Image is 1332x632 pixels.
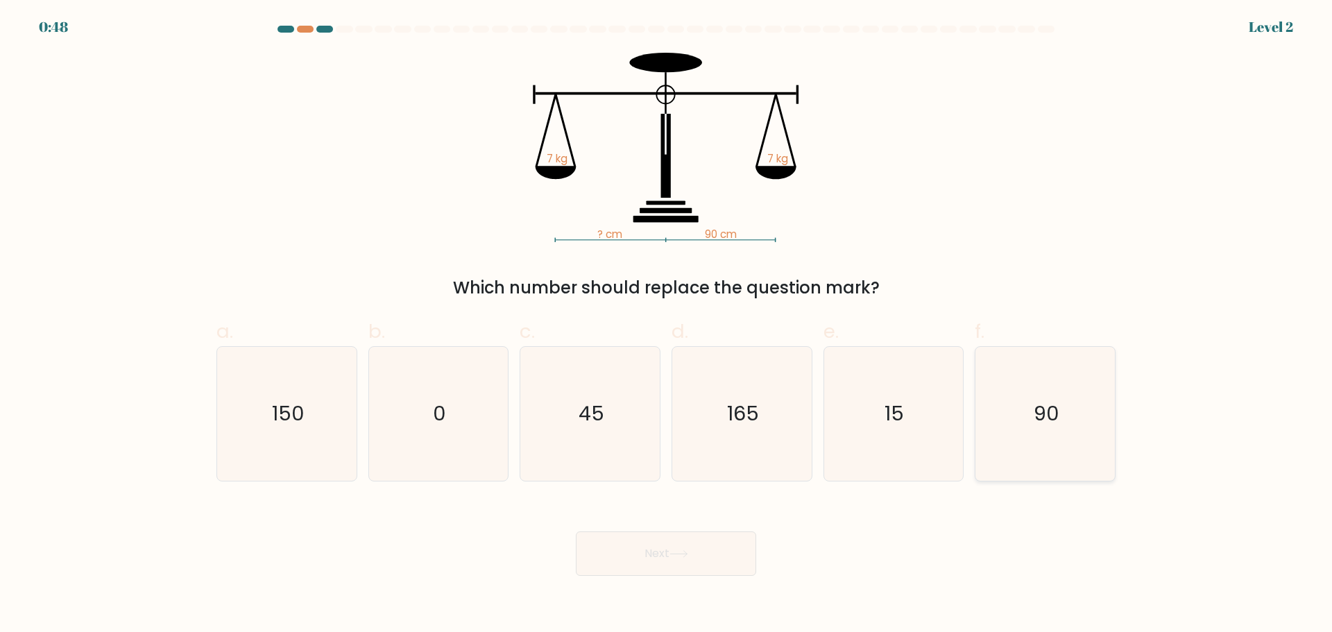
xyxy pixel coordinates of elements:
[597,228,622,242] tspan: ? cm
[1249,17,1293,37] div: Level 2
[368,318,385,345] span: b.
[433,400,446,427] text: 0
[705,228,737,242] tspan: 90 cm
[576,531,756,576] button: Next
[975,318,984,345] span: f.
[272,400,305,427] text: 150
[672,318,688,345] span: d.
[1034,400,1059,427] text: 90
[39,17,68,37] div: 0:48
[727,400,759,427] text: 165
[885,400,905,427] text: 15
[225,275,1107,300] div: Which number should replace the question mark?
[768,152,789,166] tspan: 7 kg
[579,400,604,427] text: 45
[520,318,535,345] span: c.
[823,318,839,345] span: e.
[547,152,567,166] tspan: 7 kg
[216,318,233,345] span: a.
